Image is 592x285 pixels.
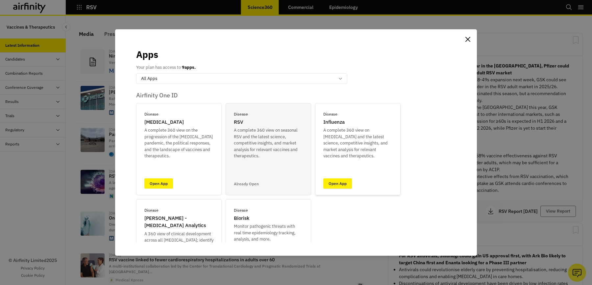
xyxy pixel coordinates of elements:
[144,127,213,159] p: A complete 360 view on the progression of the [MEDICAL_DATA] pandemic, the political responses, a...
[182,65,196,70] b: 9 apps.
[323,118,345,126] p: Influenza
[136,48,158,62] p: Apps
[234,181,259,187] p: Already Open
[144,118,184,126] p: [MEDICAL_DATA]
[144,111,159,117] p: Disease
[144,178,173,189] a: Open App
[323,111,337,117] p: Disease
[136,64,196,71] p: Your plan has access to
[136,92,456,99] p: Airfinity One ID
[144,231,213,263] p: A 360 view of clinical development across all [MEDICAL_DATA]; identify opportunities and track ch...
[323,178,352,189] a: Open App
[234,215,249,222] p: Biorisk
[323,127,392,159] p: A complete 360 view on [MEDICAL_DATA] and the latest science, competitive insights, and market an...
[141,75,157,82] p: All Apps
[234,118,243,126] p: RSV
[144,207,159,213] p: Disease
[462,34,473,44] button: Close
[234,207,248,213] p: Disease
[144,215,213,229] p: [PERSON_NAME] - [MEDICAL_DATA] Analytics
[234,223,303,243] p: Monitor pathogenic threats with real time epidemiology tracking, analysis, and more.
[234,127,303,159] p: A complete 360 view on seasonal RSV and the latest science, competitive insights, and market anal...
[234,111,248,117] p: Disease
